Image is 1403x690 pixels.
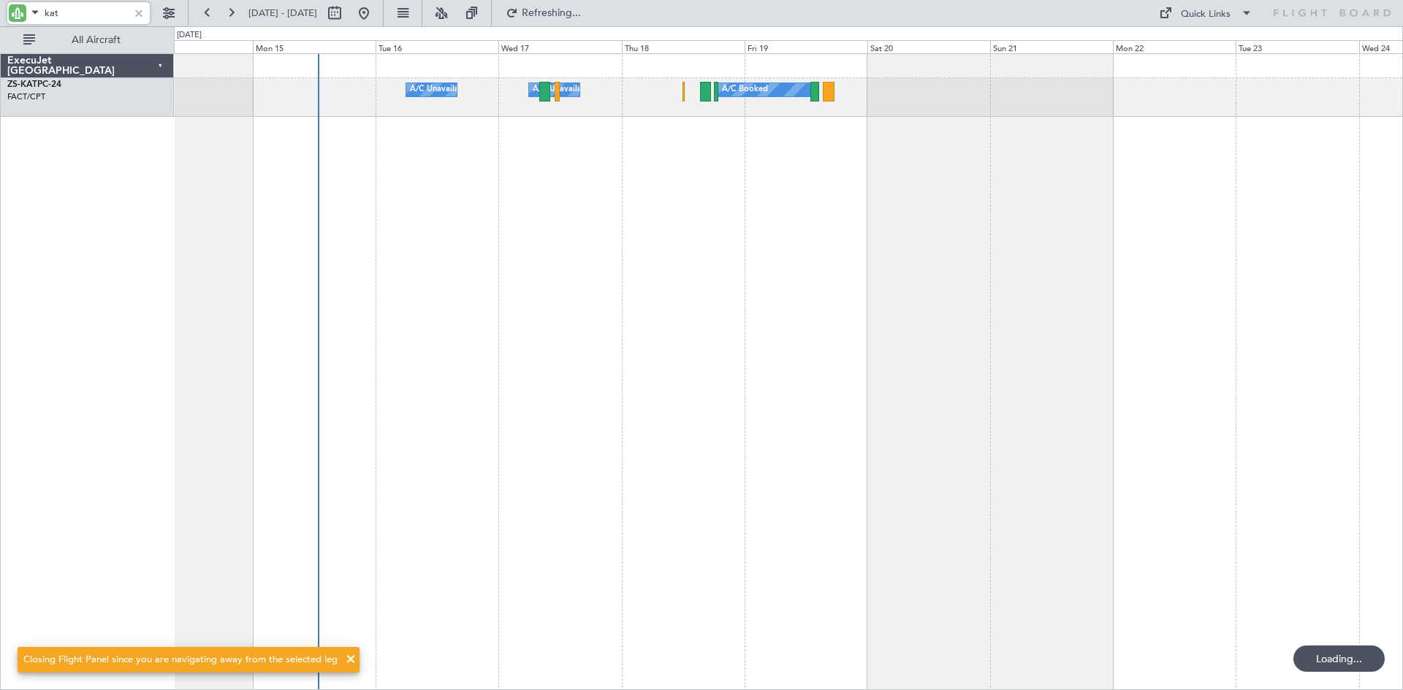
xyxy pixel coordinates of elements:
div: Sat 20 [867,40,990,53]
span: All Aircraft [38,35,154,45]
div: [DATE] [177,29,202,42]
div: Wed 17 [498,40,621,53]
input: A/C (Reg. or Type) [45,2,129,24]
div: Quick Links [1181,7,1231,22]
a: FACT/CPT [7,91,45,102]
button: Refreshing... [499,1,587,25]
span: ZS-KAT [7,80,37,89]
div: Tue 23 [1236,40,1358,53]
div: Loading... [1293,645,1385,672]
div: Closing Flight Panel since you are navigating away from the selected leg [23,653,338,667]
div: Mon 15 [253,40,376,53]
div: A/C Booked [722,79,768,101]
button: All Aircraft [16,28,159,52]
div: Tue 16 [376,40,498,53]
a: ZS-KATPC-24 [7,80,61,89]
div: Sun 21 [990,40,1113,53]
div: Thu 18 [622,40,745,53]
div: A/C Unavailable [410,79,471,101]
div: A/C Unavailable [533,79,593,101]
button: Quick Links [1152,1,1260,25]
div: Mon 22 [1113,40,1236,53]
div: Fri 19 [745,40,867,53]
span: Refreshing... [521,8,582,18]
span: [DATE] - [DATE] [248,7,317,20]
div: Sun 14 [130,40,253,53]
